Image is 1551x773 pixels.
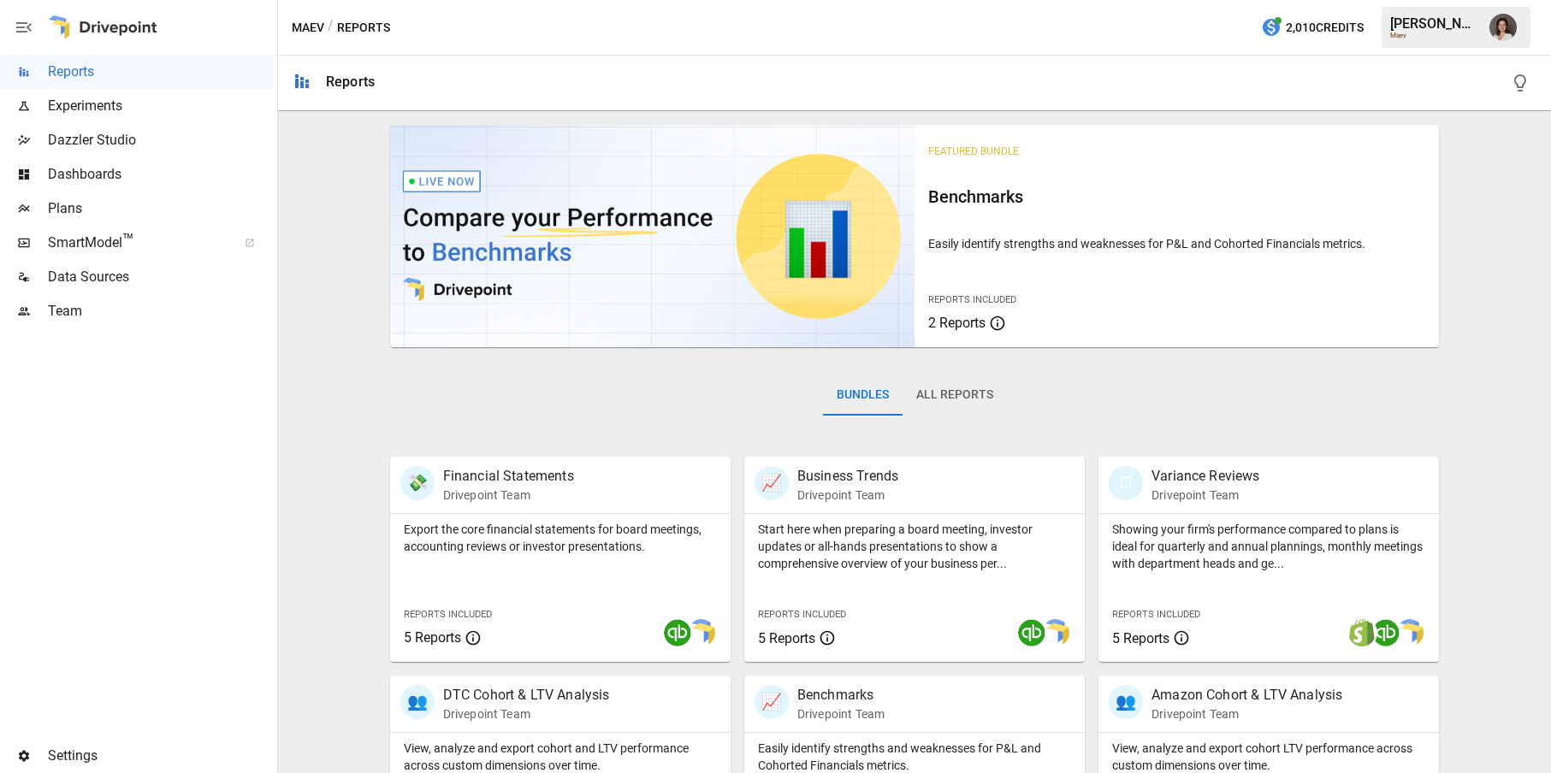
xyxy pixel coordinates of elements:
[443,685,610,705] p: DTC Cohort & LTV Analysis
[48,96,274,116] span: Experiments
[1396,619,1424,646] img: smart model
[400,685,435,719] div: 👥
[797,466,898,487] p: Business Trends
[292,17,324,38] button: Maev
[1112,630,1169,646] span: 5 Reports
[400,466,435,500] div: 💸
[443,705,610,723] p: Drivepoint Team
[928,315,986,331] span: 2 Reports
[1372,619,1400,646] img: quickbooks
[1286,17,1364,38] span: 2,010 Credits
[1390,32,1479,39] div: Maev
[1042,619,1069,646] img: smart model
[928,294,1016,305] span: Reports Included
[1109,466,1143,500] div: 🗓
[688,619,715,646] img: smart model
[404,609,492,620] span: Reports Included
[797,487,898,504] p: Drivepoint Team
[1112,521,1425,572] p: Showing your firm's performance compared to plans is ideal for quarterly and annual plannings, mo...
[755,466,789,500] div: 📈
[1390,15,1479,32] div: [PERSON_NAME]
[122,230,134,251] span: ™
[758,630,815,646] span: 5 Reports
[823,375,903,416] button: Bundles
[928,183,1425,210] h6: Benchmarks
[928,145,1019,157] span: Featured Bundle
[48,164,274,185] span: Dashboards
[1018,619,1045,646] img: quickbooks
[326,74,375,90] div: Reports
[755,685,789,719] div: 📈
[1254,12,1370,44] button: 2,010Credits
[48,130,274,150] span: Dazzler Studio
[443,466,574,487] p: Financial Statements
[1151,466,1259,487] p: Variance Reviews
[404,629,461,646] span: 5 Reports
[443,487,574,504] p: Drivepoint Team
[48,746,274,766] span: Settings
[1109,685,1143,719] div: 👥
[404,521,717,555] p: Export the core financial statements for board meetings, accounting reviews or investor presentat...
[928,235,1425,252] p: Easily identify strengths and weaknesses for P&L and Cohorted Financials metrics.
[758,609,846,620] span: Reports Included
[758,521,1071,572] p: Start here when preparing a board meeting, investor updates or all-hands presentations to show a ...
[1479,3,1527,51] button: Franziska Ibscher
[797,705,885,723] p: Drivepoint Team
[903,375,1007,416] button: All Reports
[1151,487,1259,504] p: Drivepoint Team
[1489,14,1517,41] img: Franziska Ibscher
[1151,705,1342,723] p: Drivepoint Team
[48,267,274,287] span: Data Sources
[1112,609,1200,620] span: Reports Included
[48,233,226,253] span: SmartModel
[797,685,885,705] p: Benchmarks
[48,301,274,322] span: Team
[664,619,691,646] img: quickbooks
[48,62,274,82] span: Reports
[1151,685,1342,705] p: Amazon Cohort & LTV Analysis
[390,125,915,347] img: video thumbnail
[328,17,334,38] div: /
[1348,619,1376,646] img: shopify
[48,198,274,219] span: Plans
